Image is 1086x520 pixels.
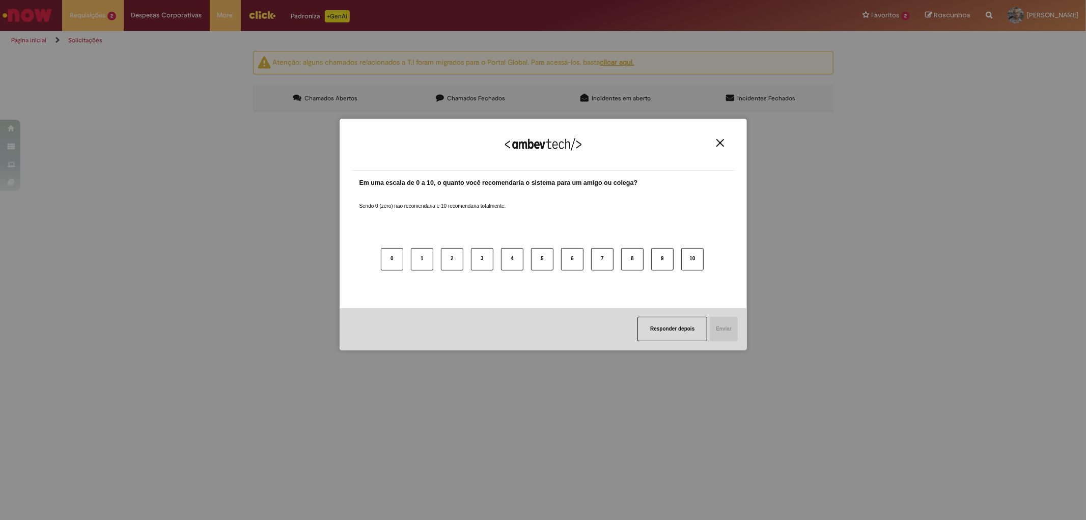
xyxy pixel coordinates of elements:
[561,248,583,270] button: 6
[681,248,704,270] button: 10
[591,248,614,270] button: 7
[381,248,403,270] button: 0
[716,139,724,147] img: Close
[637,317,707,341] button: Responder depois
[651,248,674,270] button: 9
[621,248,644,270] button: 8
[713,139,727,147] button: Close
[505,138,581,151] img: Logo Ambevtech
[531,248,553,270] button: 5
[359,178,638,188] label: Em uma escala de 0 a 10, o quanto você recomendaria o sistema para um amigo ou colega?
[501,248,523,270] button: 4
[411,248,433,270] button: 1
[441,248,463,270] button: 2
[471,248,493,270] button: 3
[359,190,506,210] label: Sendo 0 (zero) não recomendaria e 10 recomendaria totalmente.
